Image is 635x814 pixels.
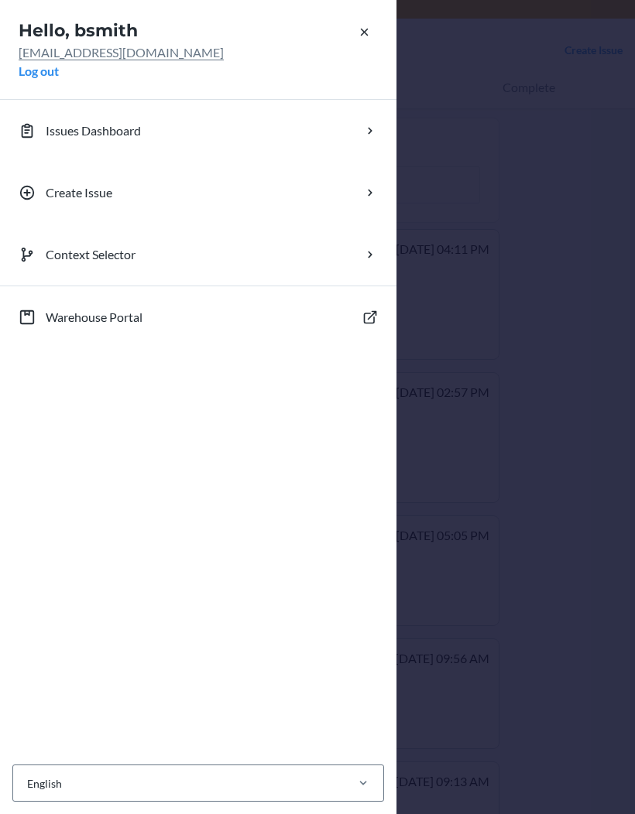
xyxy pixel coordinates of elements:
p: Issues Dashboard [46,121,141,140]
h2: Hello, bsmith [19,19,378,43]
p: Create Issue [46,183,112,202]
input: English [26,775,27,792]
p: Context Selector [46,245,136,264]
p: Warehouse Portal [46,308,142,327]
div: English [27,775,62,792]
button: Log out [19,62,59,80]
